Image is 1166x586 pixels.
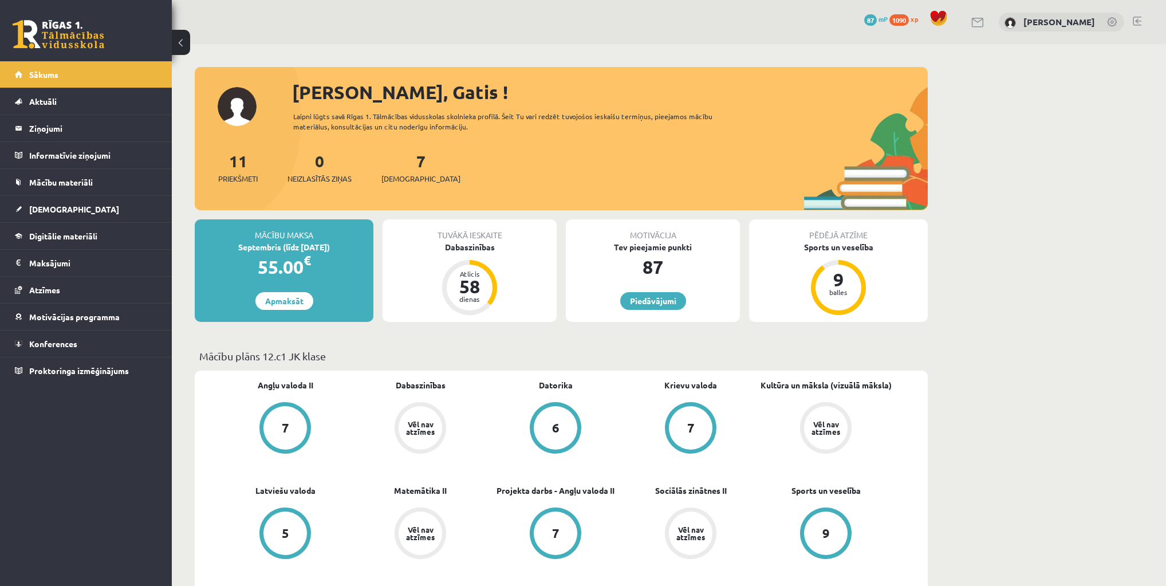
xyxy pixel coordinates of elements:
a: Rīgas 1. Tālmācības vidusskola [13,20,104,49]
a: Informatīvie ziņojumi [15,142,157,168]
div: Pēdējā atzīme [749,219,928,241]
a: Angļu valoda II [258,379,313,391]
a: Matemātika II [394,485,447,497]
a: 6 [488,402,623,456]
a: Ziņojumi [15,115,157,141]
span: 87 [864,14,877,26]
a: Dabaszinības [396,379,446,391]
div: Tuvākā ieskaite [383,219,557,241]
a: 7[DEMOGRAPHIC_DATA] [381,151,460,184]
div: 7 [282,422,289,434]
a: 9 [758,508,893,561]
a: Mācību materiāli [15,169,157,195]
p: Mācību plāns 12.c1 JK klase [199,348,923,364]
a: Proktoringa izmēģinājums [15,357,157,384]
span: Digitālie materiāli [29,231,97,241]
span: Aktuāli [29,96,57,107]
div: Tev pieejamie punkti [566,241,740,253]
a: 1090 xp [889,14,924,23]
a: Maksājumi [15,250,157,276]
a: Sports un veselība 9 balles [749,241,928,317]
div: Septembris (līdz [DATE]) [195,241,373,253]
a: Dabaszinības Atlicis 58 dienas [383,241,557,317]
div: 55.00 [195,253,373,281]
a: Sports un veselība [791,485,861,497]
div: Sports un veselība [749,241,928,253]
div: 5 [282,527,289,540]
a: Apmaksāt [255,292,313,310]
a: 0Neizlasītās ziņas [287,151,352,184]
a: [DEMOGRAPHIC_DATA] [15,196,157,222]
span: € [304,252,311,269]
img: Gatis Frišmanis [1005,17,1016,29]
span: Atzīmes [29,285,60,295]
div: 9 [822,527,830,540]
a: 5 [218,508,353,561]
a: 7 [218,402,353,456]
a: Aktuāli [15,88,157,115]
legend: Ziņojumi [29,115,157,141]
span: Sākums [29,69,58,80]
div: 87 [566,253,740,281]
span: Neizlasītās ziņas [287,173,352,184]
legend: Informatīvie ziņojumi [29,142,157,168]
div: [PERSON_NAME], Gatis ! [292,78,928,106]
a: Konferences [15,331,157,357]
div: Vēl nav atzīmes [810,420,842,435]
span: 1090 [889,14,909,26]
div: Dabaszinības [383,241,557,253]
span: Priekšmeti [218,173,258,184]
div: Vēl nav atzīmes [675,526,707,541]
div: 9 [821,270,856,289]
a: Motivācijas programma [15,304,157,330]
span: Motivācijas programma [29,312,120,322]
div: Vēl nav atzīmes [404,526,436,541]
a: Sociālās zinātnes II [655,485,727,497]
div: Laipni lūgts savā Rīgas 1. Tālmācības vidusskolas skolnieka profilā. Šeit Tu vari redzēt tuvojošo... [293,111,733,132]
a: Vēl nav atzīmes [758,402,893,456]
a: Digitālie materiāli [15,223,157,249]
div: balles [821,289,856,296]
span: mP [879,14,888,23]
a: 7 [488,508,623,561]
span: [DEMOGRAPHIC_DATA] [29,204,119,214]
div: 58 [452,277,487,296]
div: Motivācija [566,219,740,241]
a: Krievu valoda [664,379,717,391]
legend: Maksājumi [29,250,157,276]
a: 11Priekšmeti [218,151,258,184]
a: [PERSON_NAME] [1023,16,1095,27]
a: Vēl nav atzīmes [353,402,488,456]
a: Atzīmes [15,277,157,303]
span: xp [911,14,918,23]
span: [DEMOGRAPHIC_DATA] [381,173,460,184]
span: Mācību materiāli [29,177,93,187]
a: Projekta darbs - Angļu valoda II [497,485,614,497]
a: Vēl nav atzīmes [623,508,758,561]
span: Konferences [29,339,77,349]
div: Mācību maksa [195,219,373,241]
a: Vēl nav atzīmes [353,508,488,561]
a: Latviešu valoda [255,485,316,497]
div: dienas [452,296,487,302]
a: Sākums [15,61,157,88]
div: Vēl nav atzīmes [404,420,436,435]
div: 6 [552,422,560,434]
a: Kultūra un māksla (vizuālā māksla) [761,379,892,391]
div: 7 [687,422,695,434]
div: Atlicis [452,270,487,277]
a: 87 mP [864,14,888,23]
a: Piedāvājumi [620,292,686,310]
a: Datorika [539,379,573,391]
a: 7 [623,402,758,456]
span: Proktoringa izmēģinājums [29,365,129,376]
div: 7 [552,527,560,540]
